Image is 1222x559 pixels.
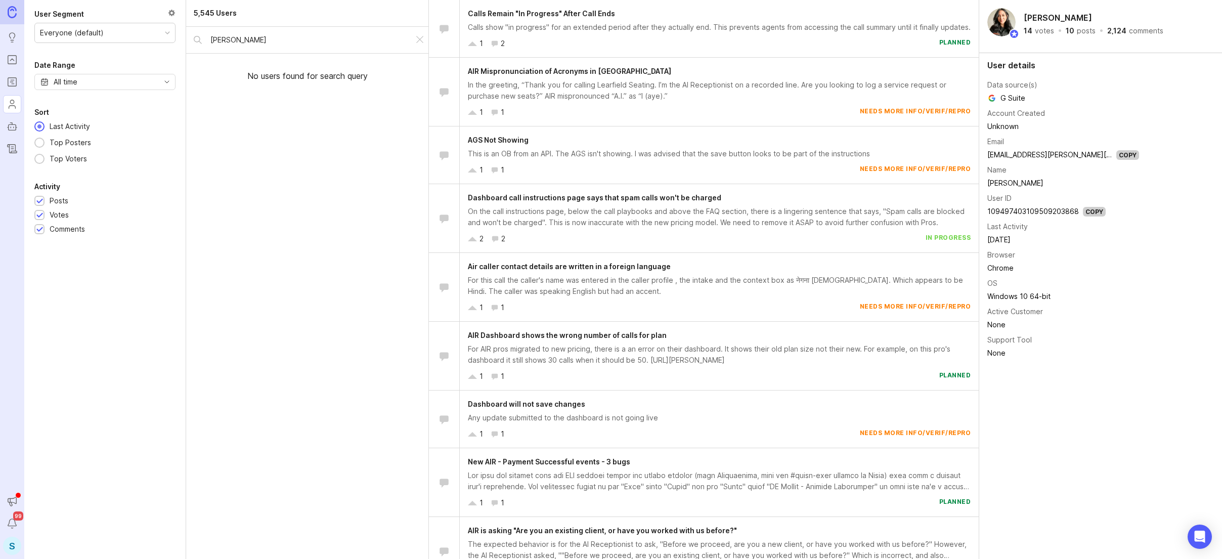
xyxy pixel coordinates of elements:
[468,148,971,159] div: This is an OB from an API. The AGS isn't showing. I was advised that the save button looks to be ...
[34,106,49,118] div: Sort
[429,448,979,517] a: New AIR - Payment Successful events - 3 bugsLor ipsu dol sitamet cons adi ELI seddoei tempor inc ...
[479,302,483,313] div: 1
[987,249,1015,261] div: Browser
[429,322,979,391] a: AIR Dashboard shows the wrong number of calls for planFor AIR pros migrated to new pricing, there...
[468,526,737,535] span: AIR is asking "Are you an existing client, or have you worked with us before?"
[468,400,585,408] span: Dashboard will not save changes
[1024,27,1032,34] div: 14
[1057,27,1063,34] div: ·
[987,177,1139,190] td: [PERSON_NAME]
[987,262,1139,275] td: Chrome
[468,262,671,271] span: Air caller contact details are written in a foreign language
[987,206,1079,217] div: 109497403109509203868
[468,206,971,228] div: On the call instructions page, below the call playbooks and above the FAQ section, there is a lin...
[987,94,996,103] img: Google logo
[1099,27,1104,34] div: ·
[501,107,504,118] div: 1
[987,108,1045,119] div: Account Created
[987,121,1139,132] div: Unknown
[1129,27,1163,34] div: comments
[50,195,68,206] div: Posts
[3,73,21,91] a: Roadmaps
[479,428,483,440] div: 1
[479,38,483,49] div: 1
[3,537,21,555] button: S
[429,58,979,126] a: AIR Mispronunciation of Acronyms in [GEOGRAPHIC_DATA]In the greeting, “Thank you for calling Lear...
[50,224,85,235] div: Comments
[40,27,104,38] div: Everyone (default)
[186,54,428,98] div: No users found for search query
[3,28,21,47] a: Ideas
[468,136,529,144] span: AGS Not Showing
[429,253,979,322] a: Air caller contact details are written in a foreign languageFor this call the caller's name was e...
[926,233,971,244] div: in progress
[8,6,17,18] img: Canny Home
[1107,27,1126,34] div: 2,124
[479,497,483,508] div: 1
[501,371,504,382] div: 1
[987,221,1028,232] div: Last Activity
[468,79,971,102] div: In the greeting, “Thank you for calling Learfield Seating. I’m the AI Receptionist on a recorded ...
[860,107,971,118] div: needs more info/verif/repro
[501,38,505,49] div: 2
[45,121,95,132] div: Last Activity
[1116,150,1139,160] div: Copy
[860,164,971,176] div: needs more info/verif/repro
[1083,207,1106,217] div: Copy
[1066,27,1074,34] div: 10
[468,67,671,75] span: AIR Mispronunciation of Acronyms in [GEOGRAPHIC_DATA]
[468,470,971,492] div: Lor ipsu dol sitamet cons adi ELI seddoei tempor inc utlabo etdolor (magn Aliquaenima, mini ven #...
[987,334,1032,346] div: Support Tool
[468,275,971,297] div: For this call the caller's name was entered in the caller profile , the intake and the context bo...
[479,107,483,118] div: 1
[987,93,1025,104] span: G Suite
[3,51,21,69] a: Portal
[1022,10,1094,25] h2: [PERSON_NAME]
[939,497,971,508] div: planned
[987,79,1037,91] div: Data source(s)
[210,34,406,46] input: Search by name...
[939,38,971,49] div: planned
[987,290,1139,303] td: Windows 10 64-bit
[987,150,1160,159] a: [EMAIL_ADDRESS][PERSON_NAME][PERSON_NAME]
[479,164,483,176] div: 1
[468,343,971,366] div: For AIR pros migrated to new pricing, there is a an error on their dashboard. It shows their old ...
[54,76,77,88] div: All time
[50,209,69,221] div: Votes
[987,164,1007,176] div: Name
[34,181,60,193] div: Activity
[479,371,483,382] div: 1
[429,184,979,253] a: Dashboard call instructions page says that spam calls won't be chargedOn the call instructions pa...
[1009,29,1019,39] img: member badge
[987,193,1012,204] div: User ID
[987,348,1139,359] div: None
[987,8,1016,36] img: Ysabelle Eugenio
[468,457,630,466] span: New AIR - Payment Successful events - 3 bugs
[501,302,504,313] div: 1
[45,153,92,164] div: Top Voters
[468,9,615,18] span: Calls Remain "In Progress" After Call Ends
[987,306,1043,317] div: Active Customer
[468,331,667,339] span: AIR Dashboard shows the wrong number of calls for plan
[987,278,997,289] div: OS
[3,140,21,158] a: Changelog
[987,235,1011,244] time: [DATE]
[939,371,971,382] div: planned
[45,137,96,148] div: Top Posters
[3,514,21,533] button: Notifications
[468,193,721,202] span: Dashboard call instructions page says that spam calls won't be charged
[1035,27,1054,34] div: votes
[860,302,971,313] div: needs more info/verif/repro
[34,59,75,71] div: Date Range
[429,391,979,448] a: Dashboard will not save changesAny update submitted to the dashboard is not going live11needs mor...
[13,511,23,521] span: 99
[468,22,971,33] div: Calls show "in progress" for an extended period after they actually end. This prevents agents fro...
[501,164,504,176] div: 1
[479,233,484,244] div: 2
[501,497,504,508] div: 1
[987,136,1004,147] div: Email
[3,117,21,136] a: Autopilot
[159,78,175,86] svg: toggle icon
[3,492,21,510] button: Announcements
